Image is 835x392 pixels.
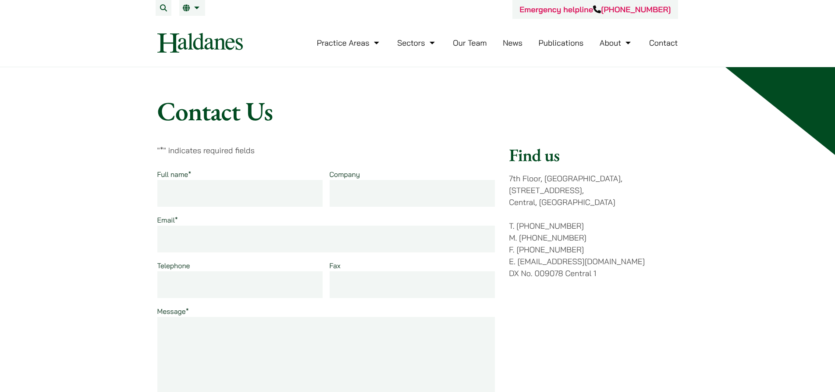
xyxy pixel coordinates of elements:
[330,170,360,179] label: Company
[157,216,178,224] label: Email
[509,144,678,165] h2: Find us
[157,144,495,156] p: " " indicates required fields
[157,261,190,270] label: Telephone
[157,33,243,53] img: Logo of Haldanes
[453,38,487,48] a: Our Team
[397,38,437,48] a: Sectors
[330,261,341,270] label: Fax
[183,4,202,11] a: EN
[157,170,192,179] label: Full name
[157,307,189,316] label: Message
[157,95,678,127] h1: Contact Us
[519,4,671,14] a: Emergency helpline[PHONE_NUMBER]
[317,38,381,48] a: Practice Areas
[509,220,678,279] p: T. [PHONE_NUMBER] M. [PHONE_NUMBER] F. [PHONE_NUMBER] E. [EMAIL_ADDRESS][DOMAIN_NAME] DX No. 0090...
[539,38,584,48] a: Publications
[509,173,678,208] p: 7th Floor, [GEOGRAPHIC_DATA], [STREET_ADDRESS], Central, [GEOGRAPHIC_DATA]
[600,38,633,48] a: About
[649,38,678,48] a: Contact
[503,38,522,48] a: News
